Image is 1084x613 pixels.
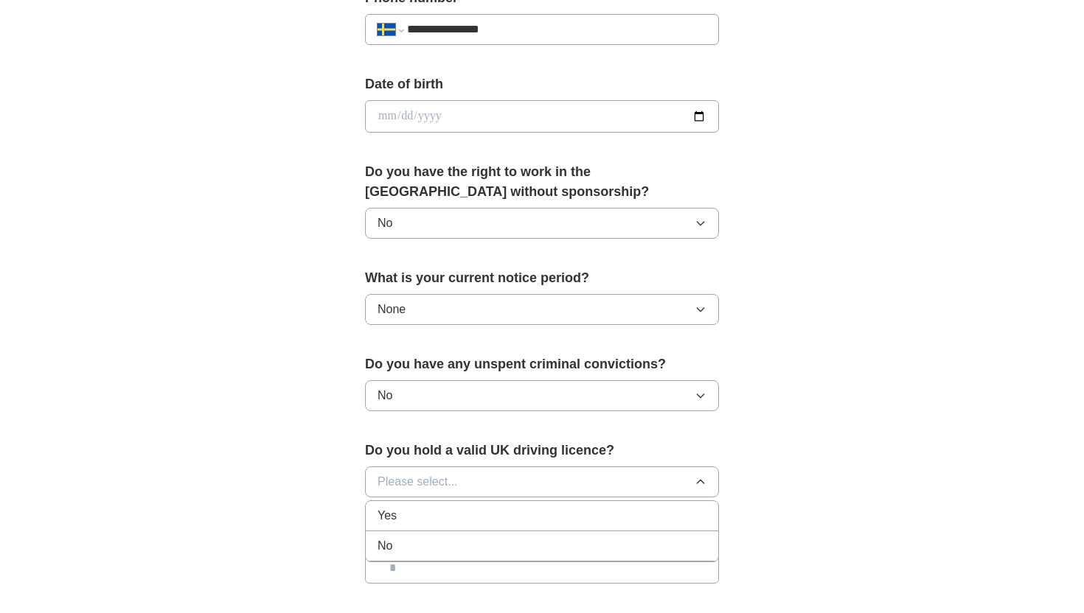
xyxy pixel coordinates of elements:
[365,380,719,411] button: No
[378,387,392,404] span: No
[378,214,392,232] span: No
[365,466,719,497] button: Please select...
[378,301,406,318] span: None
[378,537,392,555] span: No
[365,441,719,460] label: Do you hold a valid UK driving licence?
[365,354,719,374] label: Do you have any unspent criminal convictions?
[365,294,719,325] button: None
[365,208,719,239] button: No
[378,473,458,491] span: Please select...
[365,74,719,94] label: Date of birth
[378,507,397,525] span: Yes
[365,162,719,202] label: Do you have the right to work in the [GEOGRAPHIC_DATA] without sponsorship?
[365,268,719,288] label: What is your current notice period?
